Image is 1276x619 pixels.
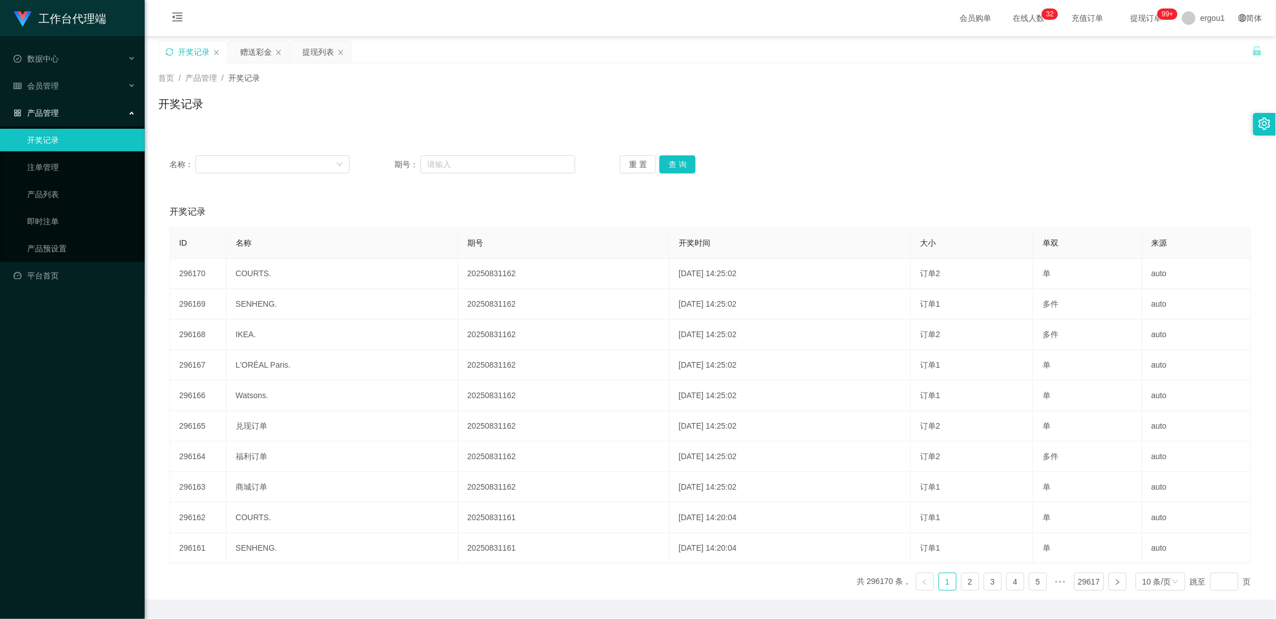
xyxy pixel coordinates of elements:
span: 单 [1043,391,1051,400]
span: 开奖记录 [170,205,206,219]
div: 提现列表 [302,41,334,63]
td: auto [1143,503,1251,533]
button: 重 置 [620,155,656,173]
span: 订单2 [920,269,940,278]
td: auto [1143,472,1251,503]
td: [DATE] 14:25:02 [670,381,911,411]
td: auto [1143,259,1251,289]
td: COURTS. [227,259,458,289]
td: auto [1143,442,1251,472]
h1: 开奖记录 [158,95,203,112]
span: 订单2 [920,452,940,461]
span: 开奖时间 [679,238,710,247]
i: 图标: appstore-o [14,109,21,117]
span: 会员管理 [14,81,59,90]
li: 向后 5 页 [1052,573,1070,591]
i: 图标: sync [166,48,173,56]
span: 单 [1043,482,1051,491]
div: 赠送彩金 [240,41,272,63]
td: L'ORÉAL Paris. [227,350,458,381]
td: [DATE] 14:25:02 [670,259,911,289]
span: 大小 [920,238,936,247]
td: 20250831162 [458,472,670,503]
i: 图标: close [275,49,282,56]
i: 图标: left [922,579,928,586]
td: 福利订单 [227,442,458,472]
td: 296161 [170,533,227,564]
span: 名称 [236,238,251,247]
td: 296163 [170,472,227,503]
li: 1 [939,573,957,591]
a: 图标: dashboard平台首页 [14,264,136,287]
td: [DATE] 14:25:02 [670,289,911,320]
div: 跳至 页 [1190,573,1251,591]
i: 图标: down [1172,578,1179,586]
td: [DATE] 14:25:02 [670,442,911,472]
a: 开奖记录 [27,129,136,151]
span: 期号： [395,159,421,171]
span: 数据中心 [14,54,59,63]
li: 5 [1029,573,1047,591]
td: auto [1143,533,1251,564]
i: 图标: right [1114,579,1121,586]
td: COURTS. [227,503,458,533]
span: 提现订单 [1125,14,1168,22]
td: 296169 [170,289,227,320]
a: 工作台代理端 [14,14,106,23]
td: IKEA. [227,320,458,350]
td: 20250831162 [458,320,670,350]
span: 名称： [170,159,196,171]
span: 订单1 [920,482,940,491]
td: 20250831162 [458,289,670,320]
a: 3 [984,573,1001,590]
span: 首页 [158,73,174,82]
sup: 32 [1042,8,1058,20]
li: 共 296170 条， [857,573,912,591]
td: SENHENG. [227,289,458,320]
span: ID [179,238,187,247]
td: 20250831162 [458,259,670,289]
span: 产品管理 [185,73,217,82]
div: 10 条/页 [1143,573,1171,590]
span: 单 [1043,269,1051,278]
span: 产品管理 [14,108,59,117]
td: 296162 [170,503,227,533]
a: 产品列表 [27,183,136,206]
span: / [179,73,181,82]
a: 2 [962,573,979,590]
td: Watsons. [227,381,458,411]
li: 29617 [1074,573,1104,591]
td: auto [1143,411,1251,442]
i: 图标: menu-fold [158,1,197,37]
i: 图标: unlock [1252,46,1262,56]
li: 上一页 [916,573,934,591]
img: logo.9652507e.png [14,11,32,27]
td: [DATE] 14:25:02 [670,411,911,442]
li: 4 [1006,573,1025,591]
sup: 1032 [1157,8,1178,20]
i: 图标: close [337,49,344,56]
td: 兑现订单 [227,411,458,442]
span: 订单1 [920,513,940,522]
td: 20250831162 [458,442,670,472]
span: 单 [1043,543,1051,552]
span: 多件 [1043,330,1058,339]
li: 2 [961,573,979,591]
div: 开奖记录 [178,41,210,63]
li: 下一页 [1109,573,1127,591]
span: 单 [1043,360,1051,369]
td: 296166 [170,381,227,411]
td: 20250831161 [458,533,670,564]
h1: 工作台代理端 [38,1,106,37]
a: 注单管理 [27,156,136,178]
span: 订单1 [920,543,940,552]
span: 在线人数 [1007,14,1050,22]
button: 查 询 [659,155,696,173]
td: 296170 [170,259,227,289]
i: 图标: down [336,161,343,169]
a: 即时注单 [27,210,136,233]
td: 20250831162 [458,381,670,411]
i: 图标: close [213,49,220,56]
a: 1 [939,573,956,590]
i: 图标: setting [1258,117,1271,130]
